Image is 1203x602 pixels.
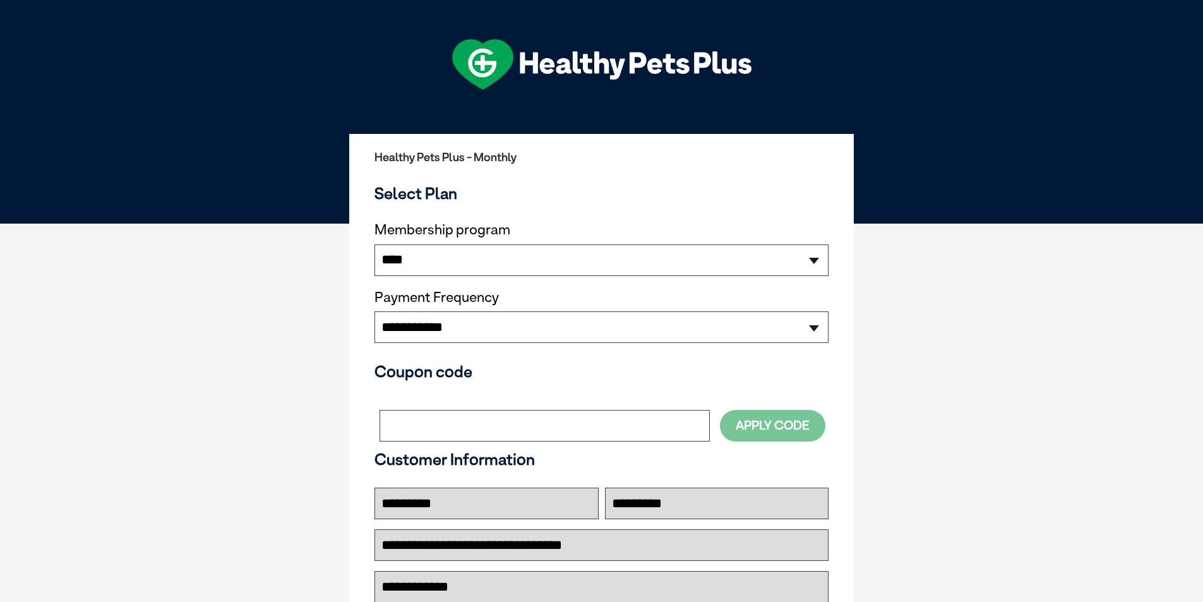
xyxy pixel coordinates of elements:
[374,362,829,381] h3: Coupon code
[452,39,751,90] img: hpp-logo-landscape-green-white.png
[374,289,499,306] label: Payment Frequency
[374,450,829,469] h3: Customer Information
[374,222,829,238] label: Membership program
[720,410,825,441] button: Apply Code
[374,184,829,203] h3: Select Plan
[374,151,829,164] h2: Healthy Pets Plus - Monthly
